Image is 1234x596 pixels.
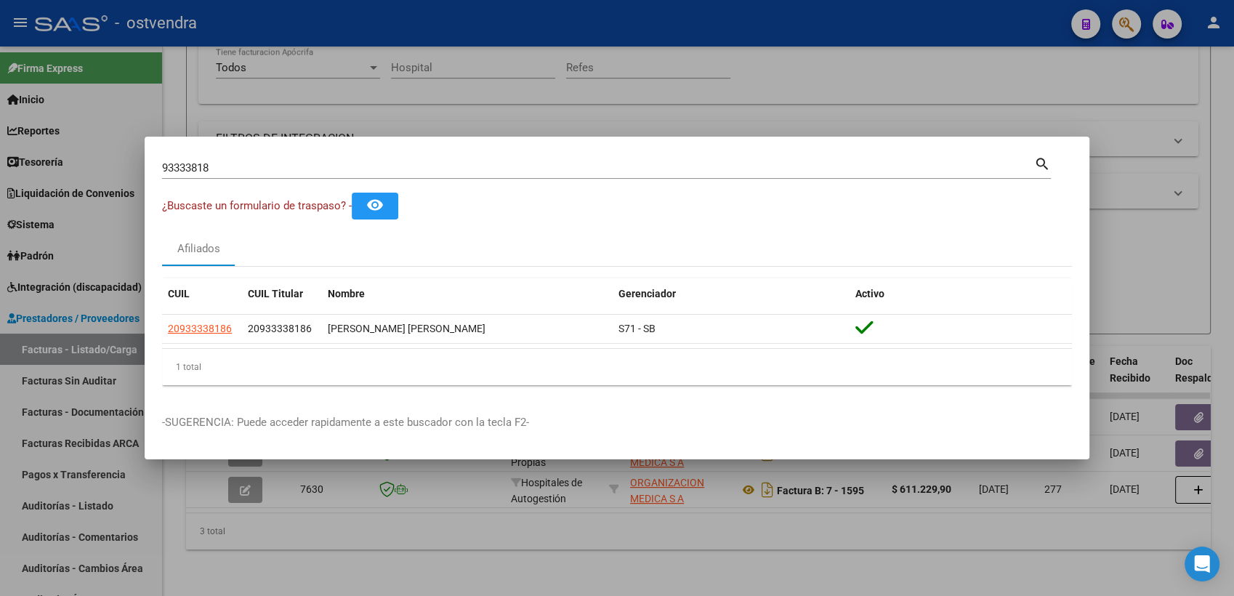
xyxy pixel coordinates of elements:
span: Nombre [328,288,365,299]
div: 1 total [162,349,1072,385]
span: Gerenciador [618,288,676,299]
datatable-header-cell: Nombre [322,278,613,310]
span: CUIL Titular [248,288,303,299]
mat-icon: remove_red_eye [366,196,384,214]
p: -SUGERENCIA: Puede acceder rapidamente a este buscador con la tecla F2- [162,414,1072,431]
datatable-header-cell: CUIL [162,278,242,310]
mat-icon: search [1034,154,1051,172]
span: 20933338186 [168,323,232,334]
datatable-header-cell: CUIL Titular [242,278,322,310]
span: CUIL [168,288,190,299]
datatable-header-cell: Activo [850,278,1072,310]
span: ¿Buscaste un formulario de traspaso? - [162,199,352,212]
div: Open Intercom Messenger [1185,547,1219,581]
span: S71 - SB [618,323,656,334]
span: Activo [855,288,884,299]
span: 20933338186 [248,323,312,334]
div: Afiliados [177,241,220,257]
div: [PERSON_NAME] [PERSON_NAME] [328,321,607,337]
datatable-header-cell: Gerenciador [613,278,850,310]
